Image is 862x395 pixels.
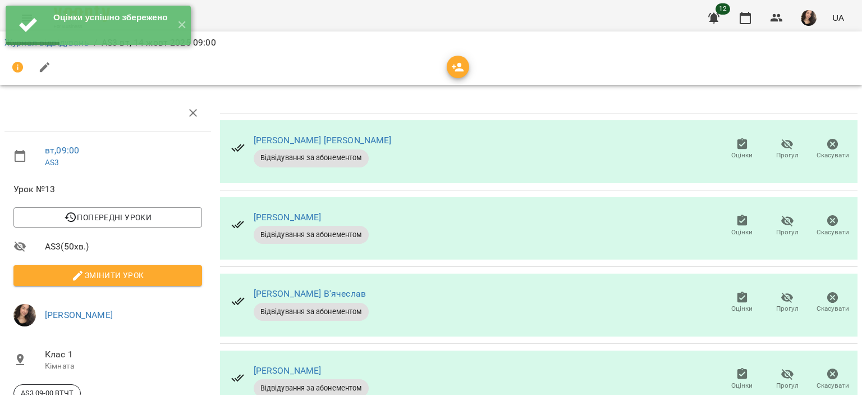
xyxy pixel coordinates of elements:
[765,287,810,319] button: Прогул
[776,381,799,391] span: Прогул
[731,381,753,391] span: Оцінки
[254,135,392,146] a: [PERSON_NAME] [PERSON_NAME]
[765,134,810,165] button: Прогул
[810,287,855,319] button: Скасувати
[719,134,765,165] button: Оцінки
[817,151,849,160] span: Скасувати
[254,383,369,393] span: Відвідування за абонементом
[828,7,849,28] button: UA
[765,210,810,242] button: Прогул
[45,361,202,372] p: Кімната
[719,287,765,319] button: Оцінки
[254,153,369,163] span: Відвідування за абонементом
[45,310,113,320] a: [PERSON_NAME]
[254,288,366,299] a: [PERSON_NAME] В'ячеслав
[45,145,79,156] a: вт , 09:00
[13,304,36,326] img: af1f68b2e62f557a8ede8df23d2b6d50.jpg
[254,307,369,317] span: Відвідування за абонементом
[22,269,193,282] span: Змінити урок
[716,3,730,15] span: 12
[13,265,202,285] button: Змінити урок
[719,210,765,242] button: Оцінки
[13,207,202,228] button: Попередні уроки
[731,228,753,237] span: Оцінки
[4,36,858,49] nav: breadcrumb
[254,230,369,240] span: Відвідування за абонементом
[817,304,849,314] span: Скасувати
[801,10,817,26] img: af1f68b2e62f557a8ede8df23d2b6d50.jpg
[13,183,202,196] span: Урок №13
[810,210,855,242] button: Скасувати
[254,212,322,223] a: [PERSON_NAME]
[810,134,855,165] button: Скасувати
[45,158,59,167] a: AS3
[776,151,799,160] span: Прогул
[832,12,844,24] span: UA
[45,348,202,361] span: Клас 1
[254,365,322,376] a: [PERSON_NAME]
[776,228,799,237] span: Прогул
[53,11,168,24] div: Оцінки успішно збережено
[776,304,799,314] span: Прогул
[22,211,193,224] span: Попередні уроки
[817,381,849,391] span: Скасувати
[45,240,202,253] span: AS3 ( 50 хв. )
[731,151,753,160] span: Оцінки
[731,304,753,314] span: Оцінки
[817,228,849,237] span: Скасувати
